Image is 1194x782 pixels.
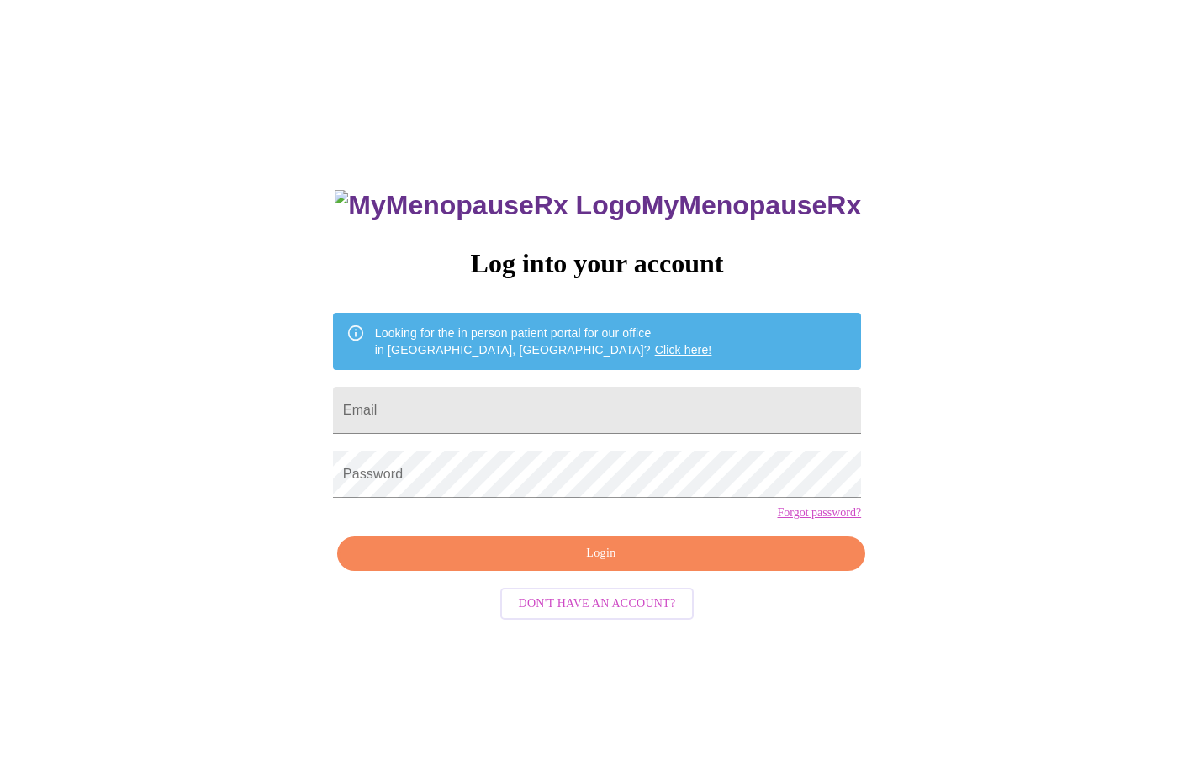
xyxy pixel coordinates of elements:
[496,594,699,609] a: Don't have an account?
[777,506,861,520] a: Forgot password?
[337,536,865,571] button: Login
[357,543,846,564] span: Login
[335,190,861,221] h3: MyMenopauseRx
[519,594,676,615] span: Don't have an account?
[655,343,712,357] a: Click here!
[375,318,712,365] div: Looking for the in person patient portal for our office in [GEOGRAPHIC_DATA], [GEOGRAPHIC_DATA]?
[500,588,695,621] button: Don't have an account?
[333,248,861,279] h3: Log into your account
[335,190,641,221] img: MyMenopauseRx Logo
